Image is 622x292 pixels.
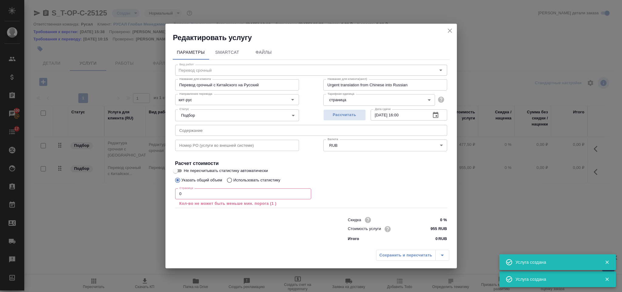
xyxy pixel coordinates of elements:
[176,49,206,56] span: Параметры
[175,109,299,121] div: Подбор
[601,277,613,282] button: Закрыть
[175,160,447,167] h4: Расчет стоимости
[424,215,447,224] input: ✎ Введи что-нибудь
[328,97,348,102] button: страница
[184,168,268,174] span: Не пересчитывать статистику автоматически
[288,95,297,104] button: Open
[376,250,449,261] div: split button
[323,94,435,106] div: страница
[179,113,197,118] button: Подбор
[515,259,596,265] div: Услуга создана
[515,276,596,282] div: Услуга создана
[179,201,307,207] p: Кол-во не может быть меньше мин. порога (1 )
[445,26,454,35] button: close
[436,236,438,242] p: 0
[249,49,278,56] span: Файлы
[424,225,447,233] input: ✎ Введи что-нибудь
[327,112,362,119] span: Рассчитать
[323,109,366,121] button: Рассчитать
[348,236,359,242] p: Итого
[348,226,381,232] p: Стоимость услуги
[213,49,242,56] span: SmartCat
[438,236,447,242] p: RUB
[328,143,339,148] button: RUB
[233,177,280,183] p: Использовать статистику
[323,139,447,151] div: RUB
[182,177,222,183] p: Указать общий объем
[601,259,613,265] button: Закрыть
[173,33,457,43] h2: Редактировать услугу
[348,217,361,223] p: Скидка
